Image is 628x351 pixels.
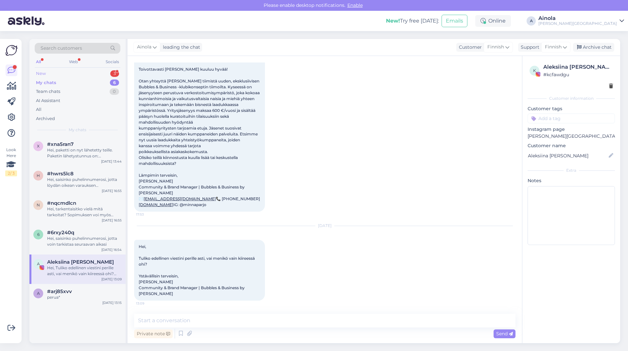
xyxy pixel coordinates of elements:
[475,15,511,27] div: Online
[527,16,536,26] div: A
[136,212,161,217] span: 17:53
[47,289,72,294] span: #arj85xvv
[5,44,18,57] img: Askly Logo
[37,173,40,178] span: h
[573,43,614,52] div: Archive chat
[528,142,615,149] p: Customer name
[528,105,615,112] p: Customer tags
[37,291,40,296] span: a
[528,167,615,173] div: Extra
[36,88,60,95] div: Team chats
[160,44,200,51] div: leading the chat
[528,126,615,133] p: Instagram page
[528,152,607,159] input: Add name
[110,70,119,77] div: 3
[134,329,173,338] div: Private note
[538,16,617,21] div: Ainola
[36,97,60,104] div: AI Assistant
[5,170,17,176] div: 2 / 3
[47,294,122,300] div: perua*
[110,88,119,95] div: 0
[102,300,122,305] div: [DATE] 13:15
[47,259,114,265] span: Aleksiina Anni Juulia
[47,206,122,218] div: Hei, tarkentaisitko vielä mitä tarkoitat? Sopimuksen voi myös maksaa nopeammalla aikataululla, mu...
[47,236,122,247] div: Hei, saisinko puhelinnumerosi, jotta voin tarkistaa seuraavan aikasi
[139,202,173,207] a: [DOMAIN_NAME]
[134,223,515,229] div: [DATE]
[36,115,55,122] div: Archived
[36,106,42,113] div: All
[528,133,615,140] p: [PERSON_NAME][GEOGRAPHIC_DATA]
[518,44,539,51] div: Support
[47,177,122,188] div: Hei, saisinko puhelinnumerosi, jotta löydän oikean varauksen järjestelmästämme?
[545,44,562,51] span: Finnish
[36,70,46,77] div: New
[528,177,615,184] p: Notes
[69,127,86,133] span: My chats
[47,265,122,277] div: Hei, Tuliko edellinen viestini perille asti, vai menikö vain kiireessä ohi? Ystävällisin terveisi...
[47,147,122,159] div: Hei, paketti on nyt lähetetty teille. Paketin lähetystunnus on: JJFI00000210000096098. Ystävällis...
[136,301,161,306] span: 13:09
[5,147,17,176] div: Look Here
[37,261,40,266] span: A
[37,202,40,207] span: n
[538,16,624,26] a: Ainola[PERSON_NAME][GEOGRAPHIC_DATA]
[456,44,482,51] div: Customer
[41,45,82,52] span: Search customers
[68,58,79,66] div: Web
[47,230,74,236] span: #6rxy240q
[37,232,40,237] span: 6
[104,58,120,66] div: Socials
[538,21,617,26] div: [PERSON_NAME][GEOGRAPHIC_DATA]
[47,200,76,206] span: #nqcmdlcn
[533,68,536,73] span: k
[139,244,256,296] span: Hei, Tuliko edellinen viestini perille asti, vai menikö vain kiireessä ohi? Ystävällisin terveisi...
[47,141,74,147] span: #xna5ran7
[37,144,40,149] span: x
[496,331,513,337] span: Send
[101,277,122,282] div: [DATE] 13:09
[386,17,439,25] div: Try free [DATE]:
[345,2,365,8] span: Enable
[487,44,504,51] span: Finnish
[110,79,119,86] div: 6
[386,18,400,24] b: New!
[442,15,467,27] button: Emails
[528,114,615,123] input: Add a tag
[543,71,613,78] div: # kcfawdgu
[101,247,122,252] div: [DATE] 16:54
[528,96,615,101] div: Customer information
[543,63,613,71] div: Aleksiina [PERSON_NAME]
[102,188,122,193] div: [DATE] 16:55
[36,79,56,86] div: My chats
[102,218,122,223] div: [DATE] 16:55
[101,159,122,164] div: [DATE] 13:44
[35,58,42,66] div: All
[137,44,151,51] span: Ainola
[144,196,216,201] a: [EMAIL_ADDRESS][DOMAIN_NAME]
[47,171,74,177] span: #hwrs5lc8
